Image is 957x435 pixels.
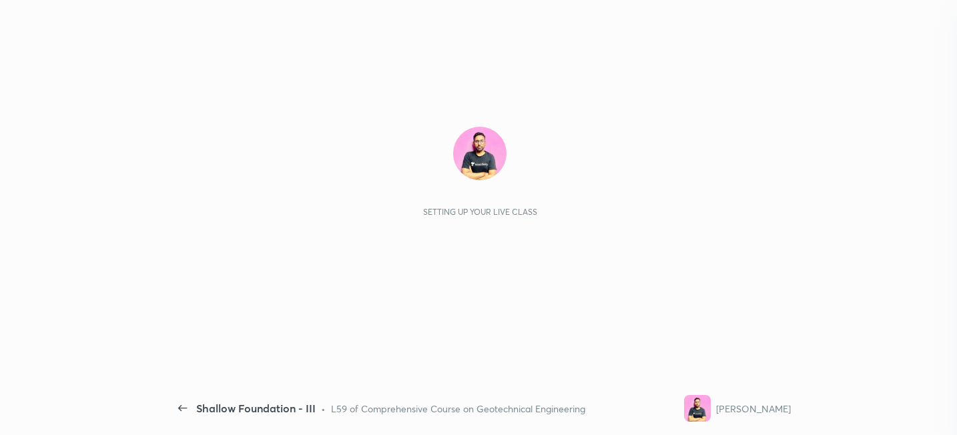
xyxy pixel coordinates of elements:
div: L59 of Comprehensive Course on Geotechnical Engineering [331,402,585,416]
div: [PERSON_NAME] [716,402,791,416]
div: Shallow Foundation - III [196,400,316,416]
img: 69adbf50439047a0b88312e6155420e1.jpg [684,395,711,422]
div: Setting up your live class [423,207,537,217]
div: • [321,402,326,416]
img: 69adbf50439047a0b88312e6155420e1.jpg [453,127,507,180]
